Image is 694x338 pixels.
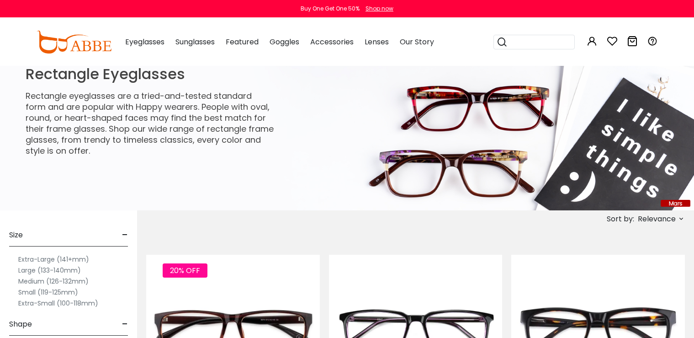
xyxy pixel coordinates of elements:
label: Extra-Large (141+mm) [18,254,89,265]
label: Small (119-125mm) [18,287,78,298]
span: Shape [9,313,32,335]
h1: Rectangle Eyeglasses [26,65,274,83]
span: Our Story [400,37,434,47]
span: Lenses [365,37,389,47]
div: Shop now [366,5,393,13]
div: Buy One Get One 50% [301,5,360,13]
img: abbeglasses.com [37,31,111,54]
a: Shop now [361,5,393,12]
span: Size [9,224,23,246]
span: Sort by: [607,214,634,224]
span: Goggles [270,37,299,47]
p: Rectangle eyeglasses are a tried-and-tested standard form and are popular with Happy wearers. Peo... [26,91,274,156]
span: Eyeglasses [125,37,164,47]
span: Relevance [638,211,676,227]
label: Extra-Small (100-118mm) [18,298,98,309]
span: - [122,224,128,246]
span: Featured [226,37,259,47]
span: 20% OFF [163,263,207,278]
label: Medium (126-132mm) [18,276,89,287]
span: Sunglasses [175,37,215,47]
label: Large (133-140mm) [18,265,81,276]
span: - [122,313,128,335]
span: Accessories [310,37,354,47]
